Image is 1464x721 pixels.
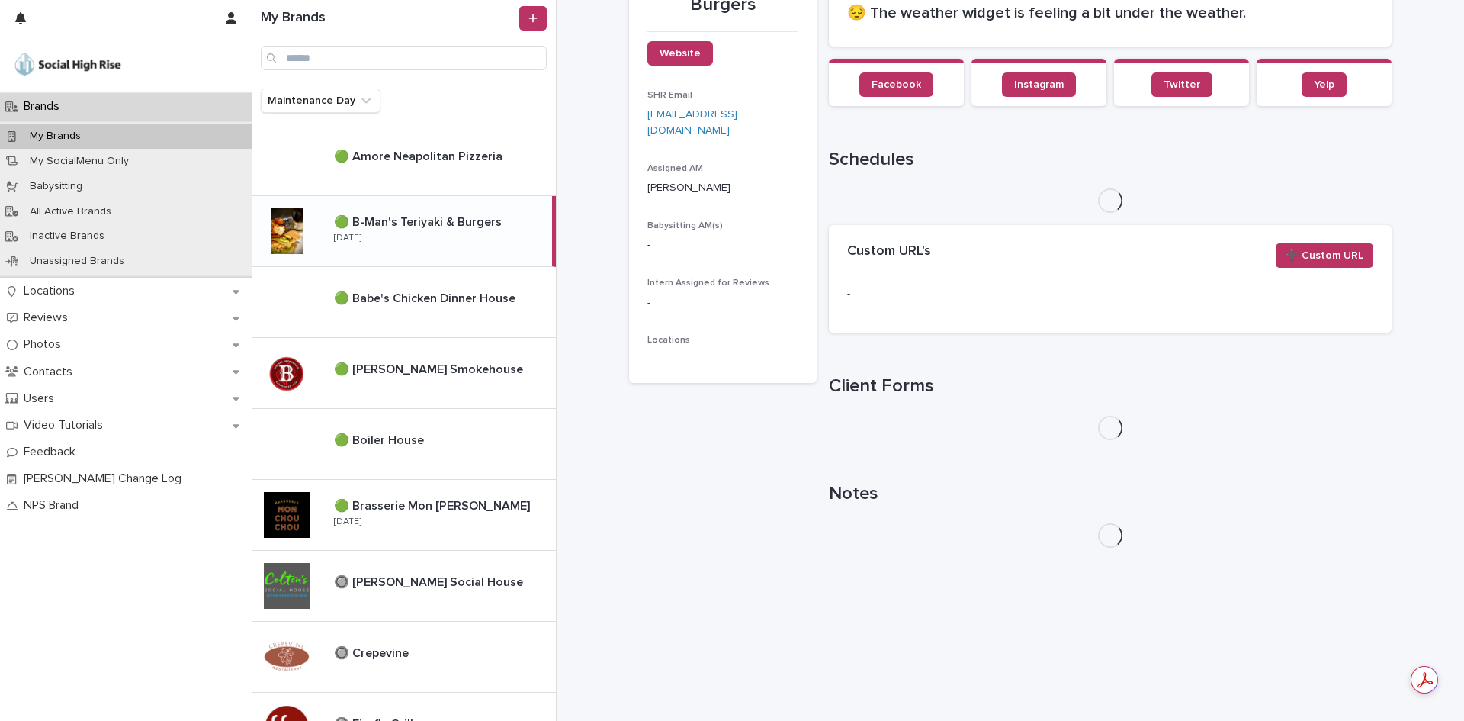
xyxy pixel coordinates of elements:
[252,196,556,267] a: 🟢 B-Man's Teriyaki & Burgers🟢 B-Man's Teriyaki & Burgers [DATE]
[18,498,91,513] p: NPS Brand
[647,164,703,173] span: Assigned AM
[261,10,516,27] h1: My Brands
[12,50,124,80] img: o5DnuTxEQV6sW9jFYBBf
[252,480,556,551] a: 🟢 Brasserie Mon [PERSON_NAME]🟢 Brasserie Mon [PERSON_NAME] [DATE]
[1014,79,1064,90] span: Instagram
[660,48,701,59] span: Website
[334,430,427,448] p: 🟢 Boiler House
[18,99,72,114] p: Brands
[647,237,798,253] p: -
[334,233,361,243] p: [DATE]
[252,267,556,338] a: 🟢 Babe's Chicken Dinner House🟢 Babe's Chicken Dinner House
[18,418,115,433] p: Video Tutorials
[334,212,505,230] p: 🟢 B-Man's Teriyaki & Burgers
[18,180,95,193] p: Babysitting
[847,243,931,260] h2: Custom URL's
[261,89,380,113] button: Maintenance Day
[872,79,921,90] span: Facebook
[252,125,556,196] a: 🟢 Amore Neapolitan Pizzeria🟢 Amore Neapolitan Pizzeria
[1286,248,1363,263] span: ➕ Custom URL
[18,205,124,218] p: All Active Brands
[334,146,506,164] p: 🟢 Amore Neapolitan Pizzeria
[1314,79,1334,90] span: Yelp
[252,551,556,622] a: 🔘 [PERSON_NAME] Social House🔘 [PERSON_NAME] Social House
[1002,72,1076,97] a: Instagram
[18,155,141,168] p: My SocialMenu Only
[18,284,87,298] p: Locations
[647,109,737,136] a: [EMAIL_ADDRESS][DOMAIN_NAME]
[647,221,723,230] span: Babysitting AM(s)
[334,572,526,590] p: 🔘 [PERSON_NAME] Social House
[859,72,933,97] a: Facebook
[1151,72,1212,97] a: Twitter
[647,91,692,100] span: SHR Email
[252,409,556,480] a: 🟢 Boiler House🟢 Boiler House
[829,375,1392,398] h1: Client Forms
[18,445,88,459] p: Feedback
[334,288,518,306] p: 🟢 Babe's Chicken Dinner House
[647,180,798,196] p: [PERSON_NAME]
[1276,243,1373,268] button: ➕ Custom URL
[18,365,85,379] p: Contacts
[334,496,533,513] p: 🟢 Brasserie Mon [PERSON_NAME]
[1164,79,1200,90] span: Twitter
[829,149,1392,171] h1: Schedules
[334,359,526,377] p: 🟢 [PERSON_NAME] Smokehouse
[18,255,136,268] p: Unassigned Brands
[334,643,412,661] p: 🔘 Crepevine
[18,311,80,325] p: Reviews
[829,483,1392,505] h1: Notes
[261,46,547,70] input: Search
[647,41,713,66] a: Website
[1302,72,1347,97] a: Yelp
[18,337,73,352] p: Photos
[18,230,117,243] p: Inactive Brands
[252,338,556,409] a: 🟢 [PERSON_NAME] Smokehouse🟢 [PERSON_NAME] Smokehouse
[18,472,194,486] p: [PERSON_NAME] Change Log
[18,130,93,143] p: My Brands
[252,622,556,693] a: 🔘 Crepevine🔘 Crepevine
[847,286,1010,302] p: -
[647,278,769,288] span: Intern Assigned for Reviews
[334,517,361,527] p: [DATE]
[18,391,66,406] p: Users
[647,336,690,345] span: Locations
[647,295,798,311] p: -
